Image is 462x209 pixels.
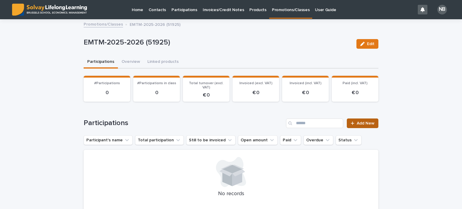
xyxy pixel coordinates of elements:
button: Participations [84,56,118,69]
span: Total turnover (excl. VAT) [189,81,223,89]
span: Invoiced (incl. VAT) [290,81,322,85]
span: Add New [357,121,374,125]
p: € 0 [286,90,325,96]
button: Edit [356,39,378,49]
img: ED0IkcNQHGZZMpCVrDht [12,4,87,16]
p: 0 [87,90,127,96]
div: NB [437,5,447,14]
a: Add New [347,118,378,128]
span: Paid (incl. VAT) [343,81,368,85]
button: Overdue [303,135,333,145]
input: Search [286,118,343,128]
span: Invoiced (excl. VAT) [239,81,273,85]
p: € 0 [186,92,226,98]
p: EMTM-2025-2026 (51925) [130,21,180,27]
button: Overview [118,56,144,69]
p: € 0 [236,90,276,96]
h1: Participations [84,119,284,128]
p: € 0 [335,90,375,96]
button: Linked products [144,56,182,69]
p: No records [91,191,371,197]
p: 0 [137,90,176,96]
button: Participant's name [84,135,133,145]
button: Paid [280,135,301,145]
span: #Participations [94,81,120,85]
button: Open amount [238,135,278,145]
a: Promotions/Classes [84,20,123,27]
button: Total participation [135,135,184,145]
span: Edit [367,42,374,46]
span: #Participations in class [137,81,176,85]
p: EMTM-2025-2026 (51925) [84,38,352,47]
button: Still to be invoiced [186,135,236,145]
button: Status [336,135,362,145]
